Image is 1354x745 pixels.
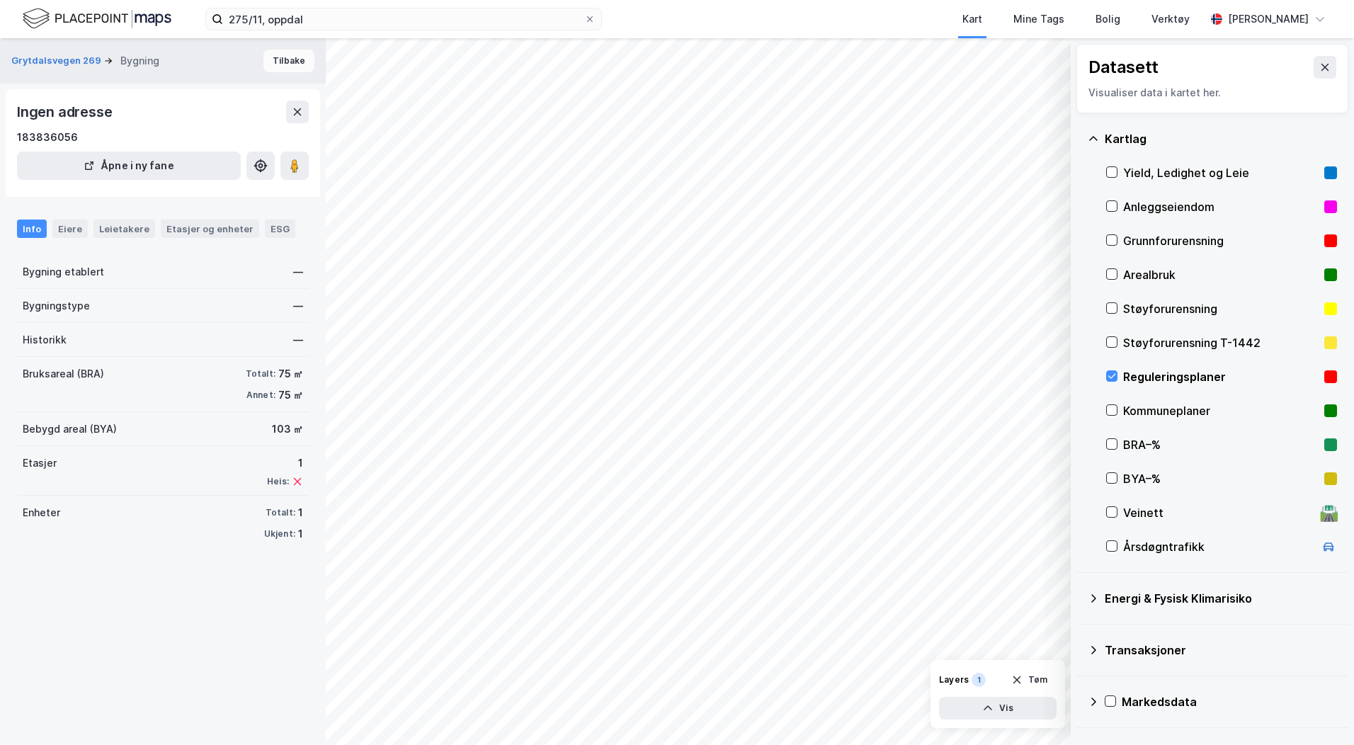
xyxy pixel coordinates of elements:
button: Åpne i ny fane [17,152,241,180]
input: Søk på adresse, matrikkel, gårdeiere, leietakere eller personer [223,8,584,30]
div: Layers [939,674,969,686]
div: Verktøy [1151,11,1190,28]
div: Reguleringsplaner [1123,368,1319,385]
div: Etasjer [23,455,57,472]
div: Veinett [1123,504,1314,521]
div: 1 [298,525,303,542]
div: Totalt: [266,507,295,518]
div: Heis: [267,476,289,487]
div: BRA–% [1123,436,1319,453]
div: Kommuneplaner [1123,402,1319,419]
div: Årsdøgntrafikk [1123,538,1314,555]
div: Ukjent: [264,528,295,540]
div: Transaksjoner [1105,642,1337,659]
div: 75 ㎡ [278,387,303,404]
img: logo.f888ab2527a4732fd821a326f86c7f29.svg [23,6,171,31]
div: Annet: [246,389,275,401]
button: Tilbake [263,50,314,72]
div: Yield, Ledighet og Leie [1123,164,1319,181]
div: BYA–% [1123,470,1319,487]
div: — [293,331,303,348]
div: 1 [267,455,303,472]
div: Arealbruk [1123,266,1319,283]
div: Bygning etablert [23,263,104,280]
div: Bygning [120,52,159,69]
div: Ingen adresse [17,101,115,123]
div: Totalt: [246,368,275,380]
div: — [293,263,303,280]
div: 75 ㎡ [278,365,303,382]
div: Info [17,220,47,238]
div: Enheter [23,504,60,521]
div: Grunnforurensning [1123,232,1319,249]
div: Leietakere [93,220,155,238]
div: Støyforurensning T-1442 [1123,334,1319,351]
button: Tøm [1002,669,1057,691]
div: Anleggseiendom [1123,198,1319,215]
div: Etasjer og enheter [166,222,254,235]
div: — [293,297,303,314]
div: ESG [265,220,295,238]
div: 1 [972,673,986,687]
div: 🛣️ [1319,504,1338,522]
div: Eiere [52,220,88,238]
button: Grytdalsvegen 269 [11,54,104,68]
div: Energi & Fysisk Klimarisiko [1105,590,1337,607]
div: Visualiser data i kartet her. [1088,84,1336,101]
div: Datasett [1088,56,1159,79]
div: 1 [298,504,303,521]
div: Mine Tags [1013,11,1064,28]
div: Historikk [23,331,67,348]
div: Kart [962,11,982,28]
iframe: Chat Widget [1283,677,1354,745]
div: Bygningstype [23,297,90,314]
div: 103 ㎡ [272,421,303,438]
div: Kartlag [1105,130,1337,147]
div: [PERSON_NAME] [1228,11,1309,28]
div: Støyforurensning [1123,300,1319,317]
div: Markedsdata [1122,693,1337,710]
div: Bruksareal (BRA) [23,365,104,382]
div: Kontrollprogram for chat [1283,677,1354,745]
div: Bebygd areal (BYA) [23,421,117,438]
button: Vis [939,697,1057,720]
div: Bolig [1096,11,1120,28]
div: 183836056 [17,129,78,146]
